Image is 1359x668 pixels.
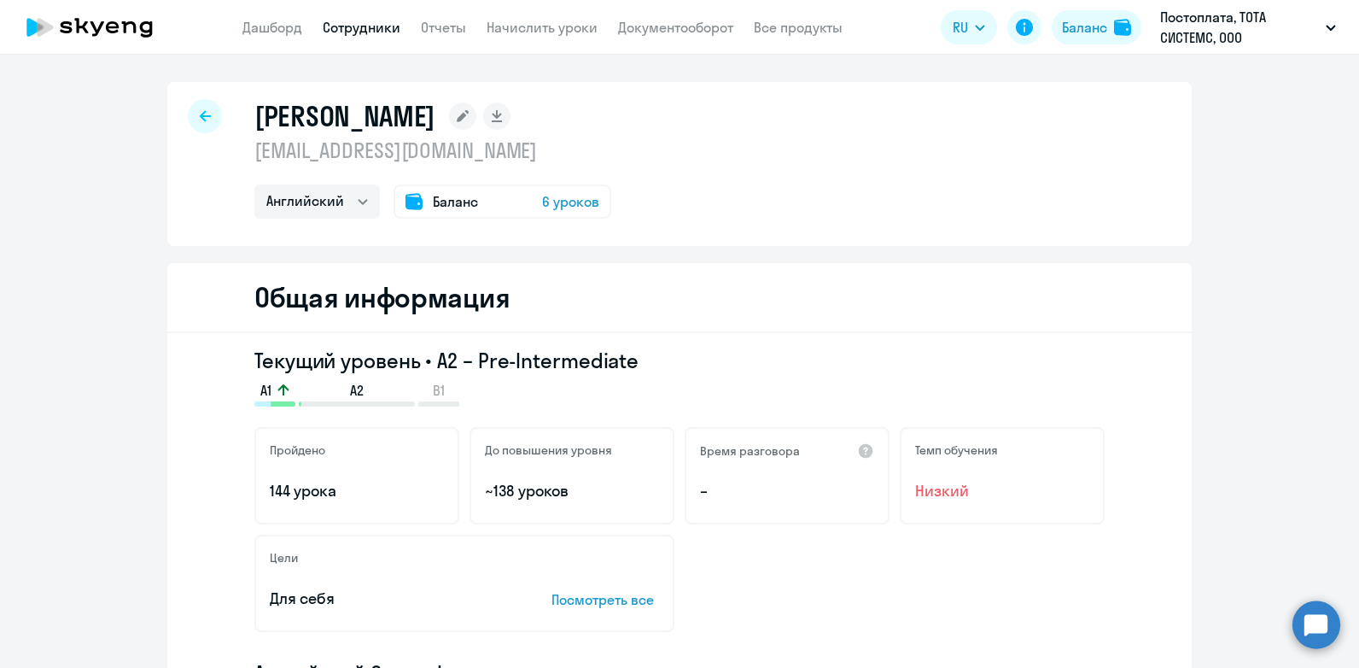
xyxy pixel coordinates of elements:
[953,17,968,38] span: RU
[618,19,733,36] a: Документооборот
[254,99,435,133] h1: [PERSON_NAME]
[254,347,1105,374] h3: Текущий уровень • A2 – Pre-Intermediate
[254,137,611,164] p: [EMAIL_ADDRESS][DOMAIN_NAME]
[485,442,612,458] h5: До повышения уровня
[270,588,499,610] p: Для себя
[1052,10,1141,44] button: Балансbalance
[242,19,302,36] a: Дашборд
[941,10,997,44] button: RU
[700,480,874,502] p: –
[1114,19,1131,36] img: balance
[433,381,445,400] span: B1
[487,19,598,36] a: Начислить уроки
[700,443,800,459] h5: Время разговора
[254,280,510,314] h2: Общая информация
[1152,7,1344,48] button: Постоплата, ТОТА СИСТЕМС, ООО
[542,191,599,212] span: 6 уроков
[915,480,1089,502] span: Низкий
[323,19,400,36] a: Сотрудники
[915,442,998,458] h5: Темп обучения
[551,589,659,610] p: Посмотреть все
[485,480,659,502] p: ~138 уроков
[754,19,843,36] a: Все продукты
[270,442,325,458] h5: Пройдено
[270,480,444,502] p: 144 урока
[270,550,298,565] h5: Цели
[260,381,271,400] span: A1
[1160,7,1319,48] p: Постоплата, ТОТА СИСТЕМС, ООО
[1062,17,1107,38] div: Баланс
[433,191,478,212] span: Баланс
[421,19,466,36] a: Отчеты
[350,381,364,400] span: A2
